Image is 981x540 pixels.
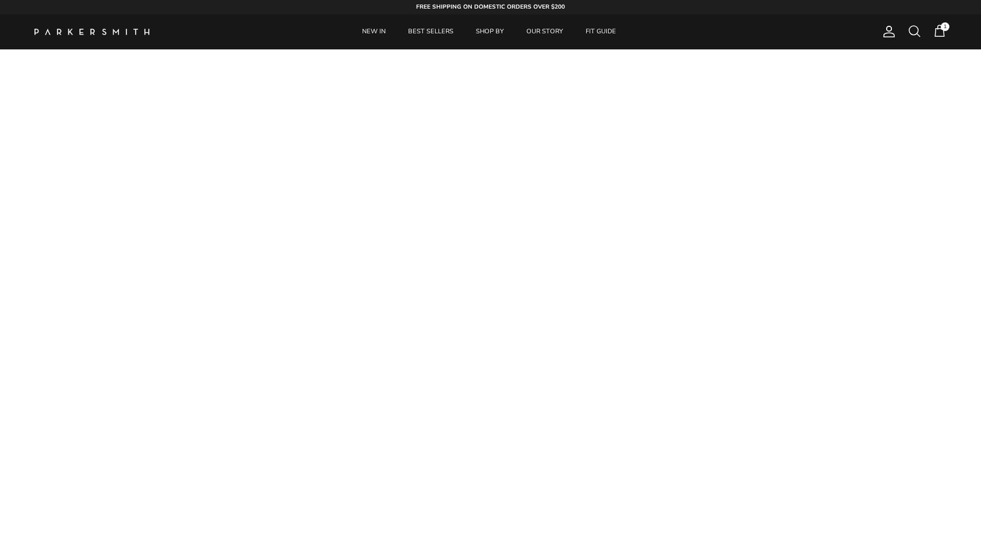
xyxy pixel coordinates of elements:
[575,14,626,49] a: FIT GUIDE
[416,3,565,11] strong: FREE SHIPPING ON DOMESTIC ORDERS OVER $200
[352,14,396,49] a: NEW IN
[398,14,464,49] a: BEST SELLERS
[466,14,514,49] a: SHOP BY
[941,22,949,31] span: 1
[933,24,947,39] a: 1
[516,14,574,49] a: OUR STORY
[171,14,807,49] div: Primary
[878,25,896,38] a: Account
[34,29,149,35] a: Parker Smith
